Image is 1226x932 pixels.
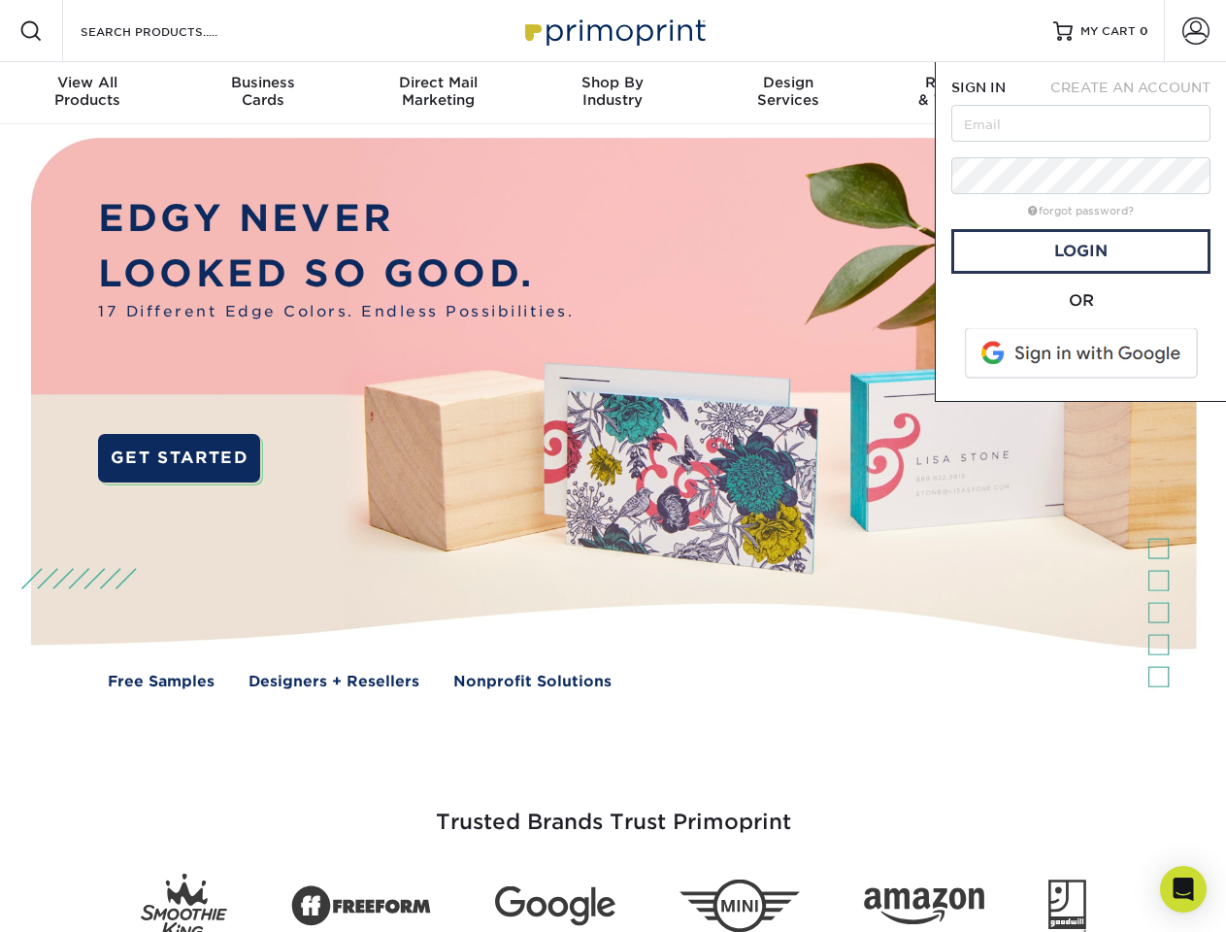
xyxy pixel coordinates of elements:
span: SIGN IN [951,80,1006,95]
a: Free Samples [108,671,215,693]
a: Nonprofit Solutions [453,671,612,693]
span: Business [175,74,349,91]
span: MY CART [1080,23,1136,40]
a: GET STARTED [98,434,260,483]
p: EDGY NEVER [98,191,574,247]
img: Primoprint [516,10,711,51]
a: DesignServices [701,62,876,124]
span: Shop By [525,74,700,91]
input: Email [951,105,1210,142]
img: Google [495,886,615,926]
span: 0 [1140,24,1148,38]
div: Open Intercom Messenger [1160,866,1207,913]
div: Cards [175,74,349,109]
p: LOOKED SO GOOD. [98,247,574,302]
span: Direct Mail [350,74,525,91]
img: Goodwill [1048,880,1086,932]
a: Resources& Templates [876,62,1050,124]
div: Marketing [350,74,525,109]
a: Shop ByIndustry [525,62,700,124]
span: 17 Different Edge Colors. Endless Possibilities. [98,301,574,323]
span: Design [701,74,876,91]
input: SEARCH PRODUCTS..... [79,19,268,43]
span: Resources [876,74,1050,91]
div: Industry [525,74,700,109]
span: CREATE AN ACCOUNT [1050,80,1210,95]
a: forgot password? [1028,205,1134,217]
img: Amazon [864,888,984,925]
a: Login [951,229,1210,274]
a: BusinessCards [175,62,349,124]
div: OR [951,289,1210,313]
div: & Templates [876,74,1050,109]
div: Services [701,74,876,109]
a: Direct MailMarketing [350,62,525,124]
a: Designers + Resellers [249,671,419,693]
h3: Trusted Brands Trust Primoprint [46,763,1181,858]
